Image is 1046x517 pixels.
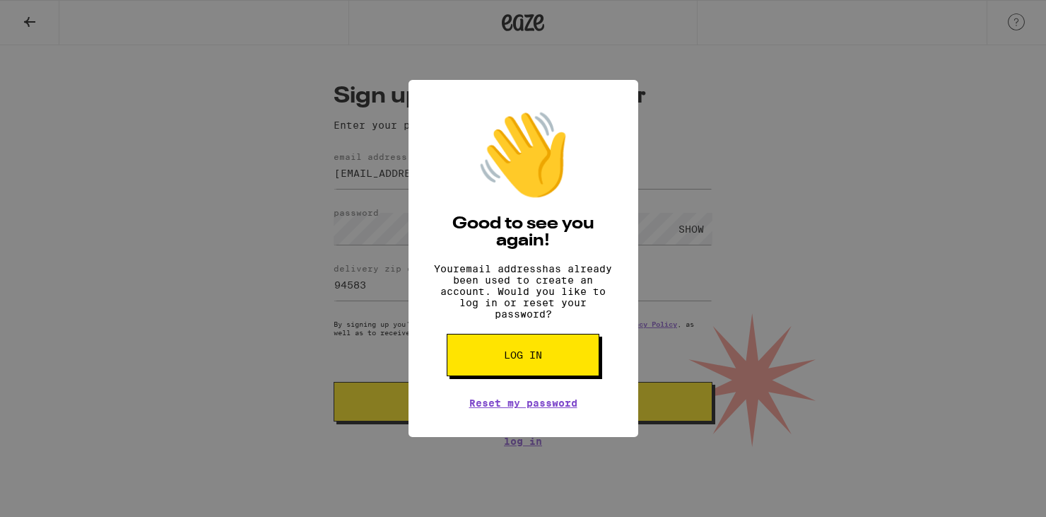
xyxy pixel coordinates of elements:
[474,108,572,202] div: 👋
[430,263,617,320] p: Your email address has already been used to create an account. Would you like to log in or reset ...
[447,334,599,376] button: Log in
[8,10,102,21] span: Hi. Need any help?
[430,216,617,250] h2: Good to see you again!
[504,350,542,360] span: Log in
[469,397,577,409] a: Reset my password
